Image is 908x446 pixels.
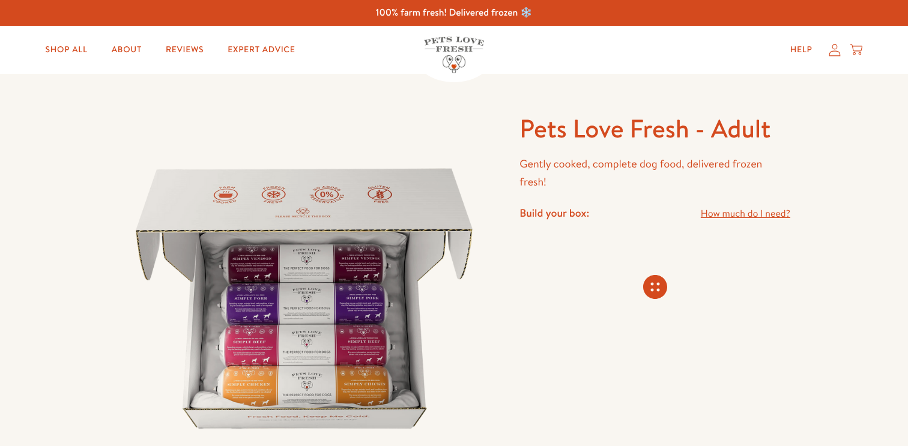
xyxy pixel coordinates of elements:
h4: Build your box: [519,206,589,220]
a: How much do I need? [701,206,790,222]
h1: Pets Love Fresh - Adult [519,112,790,145]
p: Gently cooked, complete dog food, delivered frozen fresh! [519,155,790,191]
a: Reviews [156,38,213,62]
a: About [102,38,151,62]
a: Expert Advice [218,38,304,62]
iframe: Gorgias live chat messenger [848,390,896,434]
img: Pets Love Fresh [424,37,484,73]
a: Shop All [36,38,97,62]
a: Help [781,38,822,62]
svg: Connecting store [643,275,667,299]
